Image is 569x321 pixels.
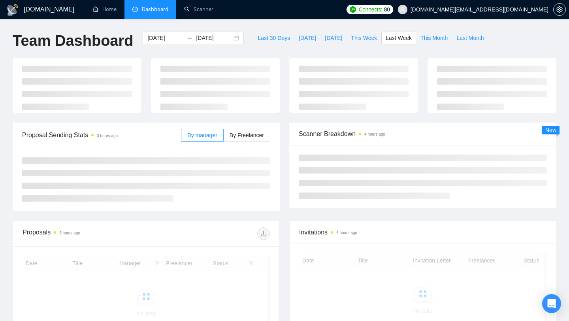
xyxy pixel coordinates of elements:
[400,7,405,12] span: user
[132,6,138,12] span: dashboard
[258,34,290,42] span: Last 30 Days
[299,129,547,139] span: Scanner Breakdown
[358,5,382,14] span: Connects:
[230,132,264,138] span: By Freelancer
[416,32,452,44] button: This Month
[456,34,484,42] span: Last Month
[553,3,566,16] button: setting
[420,34,448,42] span: This Month
[336,230,357,235] time: 4 hours ago
[187,35,193,41] span: swap-right
[187,35,193,41] span: to
[59,231,80,235] time: 3 hours ago
[542,294,561,313] div: Open Intercom Messenger
[253,32,294,44] button: Last 30 Days
[142,6,168,13] span: Dashboard
[196,34,232,42] input: End date
[93,6,117,13] a: homeHome
[351,34,377,42] span: This Week
[97,134,118,138] time: 3 hours ago
[184,6,213,13] a: searchScanner
[381,32,416,44] button: Last Week
[187,132,217,138] span: By manager
[13,32,133,50] h1: Team Dashboard
[299,34,316,42] span: [DATE]
[452,32,488,44] button: Last Month
[384,5,390,14] span: 80
[364,132,385,136] time: 4 hours ago
[6,4,19,16] img: logo
[553,6,566,13] a: setting
[23,227,146,240] div: Proposals
[386,34,412,42] span: Last Week
[22,130,181,140] span: Proposal Sending Stats
[320,32,347,44] button: [DATE]
[347,32,381,44] button: This Week
[350,6,356,13] img: upwork-logo.png
[299,227,546,237] span: Invitations
[545,127,556,133] span: New
[147,34,183,42] input: Start date
[325,34,342,42] span: [DATE]
[294,32,320,44] button: [DATE]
